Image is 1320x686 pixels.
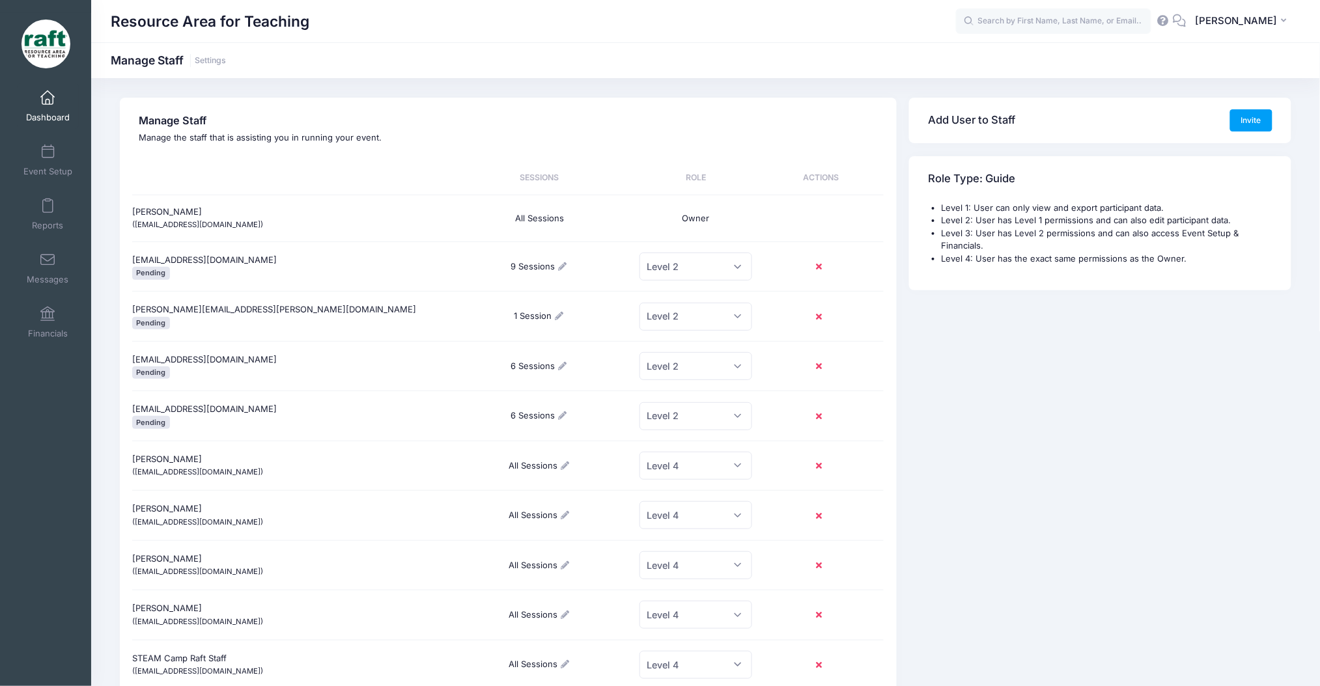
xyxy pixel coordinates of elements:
small: ([EMAIL_ADDRESS][DOMAIN_NAME]) [132,467,263,476]
div: 6 Sessions [445,350,634,383]
a: Reports [17,191,79,237]
li: Level 4: User has the exact same permissions as the Owner. [942,253,1272,266]
div: [PERSON_NAME] [132,443,445,489]
span: Event Setup [23,166,72,177]
div: [EMAIL_ADDRESS][DOMAIN_NAME] [132,342,445,389]
span: Messages [27,274,68,285]
div: Actions [759,161,884,195]
div: 6 Sessions [445,399,634,433]
h1: Resource Area for Teaching [111,7,309,36]
div: All Sessions [445,499,634,532]
a: Settings [195,56,226,66]
small: ([EMAIL_ADDRESS][DOMAIN_NAME]) [132,567,263,576]
li: Level 2: User has Level 1 permissions and can also edit participant data. [942,214,1272,227]
small: ([EMAIL_ADDRESS][DOMAIN_NAME]) [132,517,263,527]
a: Event Setup [17,137,79,183]
div: All Sessions [445,648,634,681]
span: [PERSON_NAME] [1195,14,1277,28]
small: ([EMAIL_ADDRESS][DOMAIN_NAME]) [132,617,263,626]
div: [PERSON_NAME] [132,592,445,638]
span: Financials [28,328,68,339]
div: [EMAIL_ADDRESS][DOMAIN_NAME] [132,392,445,439]
div: [PERSON_NAME] [132,542,445,589]
small: ([EMAIL_ADDRESS][DOMAIN_NAME]) [132,666,263,676]
div: Sessions [445,161,634,195]
p: Manage the staff that is assisting you in running your event. [139,131,878,144]
div: All Sessions [445,201,634,235]
span: Pending [132,366,170,379]
li: Level 1: User can only view and export participant data. [942,202,1272,215]
span: Pending [132,416,170,428]
li: Level 3: User has Level 2 permissions and can also access Event Setup & Financials. [942,227,1272,253]
div: All Sessions [445,598,634,632]
span: Pending [132,267,170,279]
small: ([EMAIL_ADDRESS][DOMAIN_NAME]) [132,220,263,229]
img: Resource Area for Teaching [21,20,70,68]
div: [PERSON_NAME][EMAIL_ADDRESS][PERSON_NAME][DOMAIN_NAME] [132,293,445,340]
div: [EMAIL_ADDRESS][DOMAIN_NAME] [132,243,445,290]
div: 1 Session [445,299,634,333]
span: Dashboard [26,112,70,123]
button: [PERSON_NAME] [1187,7,1300,36]
span: Reports [32,220,63,231]
a: Financials [17,299,79,345]
div: All Sessions [445,548,634,582]
div: Role [634,161,759,195]
h4: Manage Staff [139,115,878,128]
div: [PERSON_NAME] [132,492,445,539]
h1: Manage Staff [111,53,226,67]
div: Owner [634,201,759,235]
a: Dashboard [17,83,79,129]
span: Pending [132,317,170,329]
button: Invite [1230,109,1273,131]
input: Search by First Name, Last Name, or Email... [956,8,1151,34]
a: Messages [17,245,79,291]
div: 9 Sessions [445,250,634,284]
div: [PERSON_NAME] [132,195,445,242]
h3: Add User to Staff [929,102,1016,139]
h3: Role Type: Guide [929,160,1016,197]
div: All Sessions [445,448,634,482]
